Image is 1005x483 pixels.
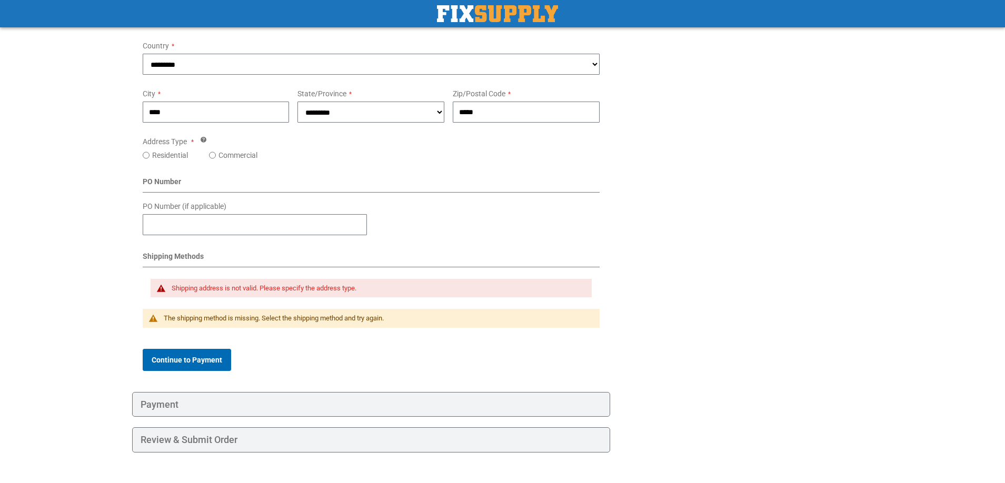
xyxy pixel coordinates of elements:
[143,202,226,210] span: PO Number (if applicable)
[172,284,582,293] div: Shipping address is not valid. Please specify the address type.
[152,356,222,364] span: Continue to Payment
[143,42,169,50] span: Country
[437,5,558,22] a: store logo
[143,349,231,371] button: Continue to Payment
[143,251,600,267] div: Shipping Methods
[132,392,611,417] div: Payment
[143,89,155,98] span: City
[437,5,558,22] img: Fix Industrial Supply
[164,314,384,322] span: The shipping method is missing. Select the shipping method and try again.
[143,176,600,193] div: PO Number
[152,150,188,160] label: Residential
[218,150,257,160] label: Commercial
[297,89,346,98] span: State/Province
[453,89,505,98] span: Zip/Postal Code
[132,427,611,452] div: Review & Submit Order
[143,137,187,146] span: Address Type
